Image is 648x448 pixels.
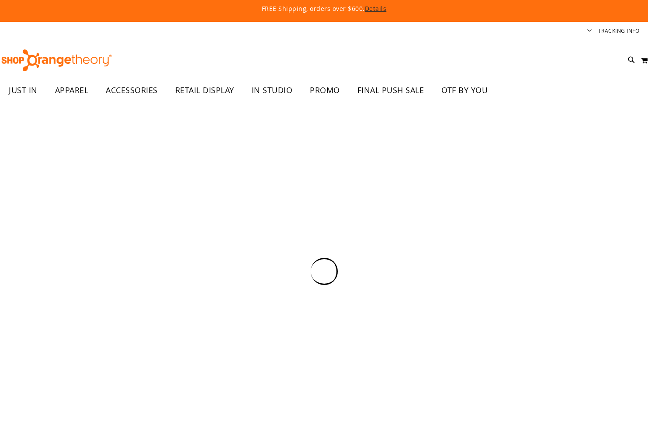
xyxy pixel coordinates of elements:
span: JUST IN [9,80,38,100]
span: IN STUDIO [252,80,293,100]
a: Tracking Info [598,27,640,35]
span: PROMO [310,80,340,100]
p: FREE Shipping, orders over $600. [62,4,586,13]
a: FINAL PUSH SALE [349,80,433,101]
a: PROMO [301,80,349,101]
span: APPAREL [55,80,89,100]
a: ACCESSORIES [97,80,166,101]
a: Details [365,4,387,13]
span: FINAL PUSH SALE [357,80,424,100]
span: OTF BY YOU [441,80,488,100]
button: Account menu [587,27,592,35]
a: IN STUDIO [243,80,301,101]
span: RETAIL DISPLAY [175,80,234,100]
a: RETAIL DISPLAY [166,80,243,101]
a: APPAREL [46,80,97,101]
a: OTF BY YOU [433,80,496,101]
span: ACCESSORIES [106,80,158,100]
